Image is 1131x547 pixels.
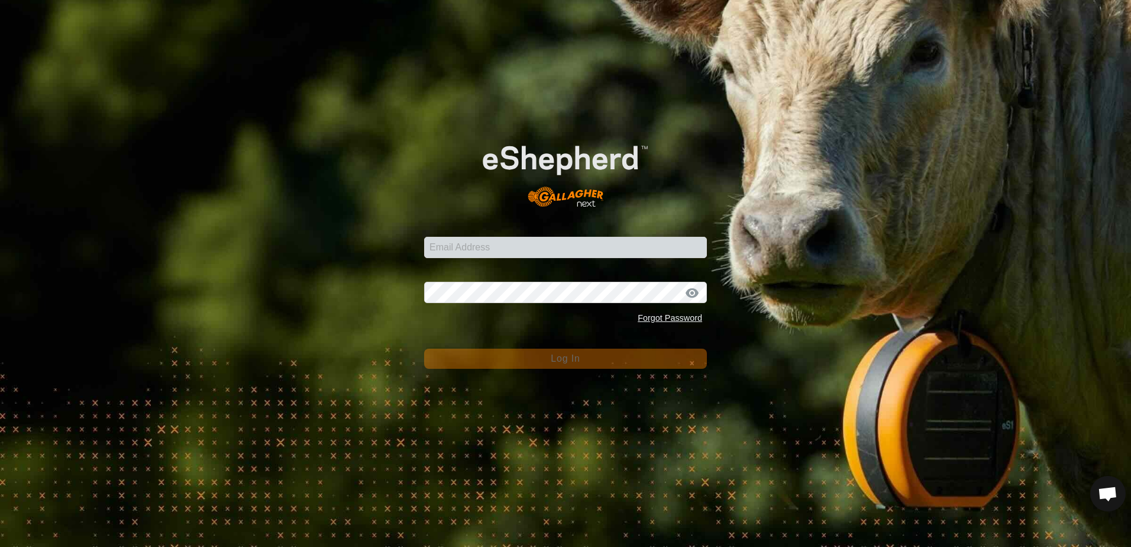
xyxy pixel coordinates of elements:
[1090,476,1126,511] div: Open chat
[453,122,678,218] img: E-shepherd Logo
[551,353,580,363] span: Log In
[638,313,702,323] a: Forgot Password
[424,349,707,369] button: Log In
[424,237,707,258] input: Email Address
